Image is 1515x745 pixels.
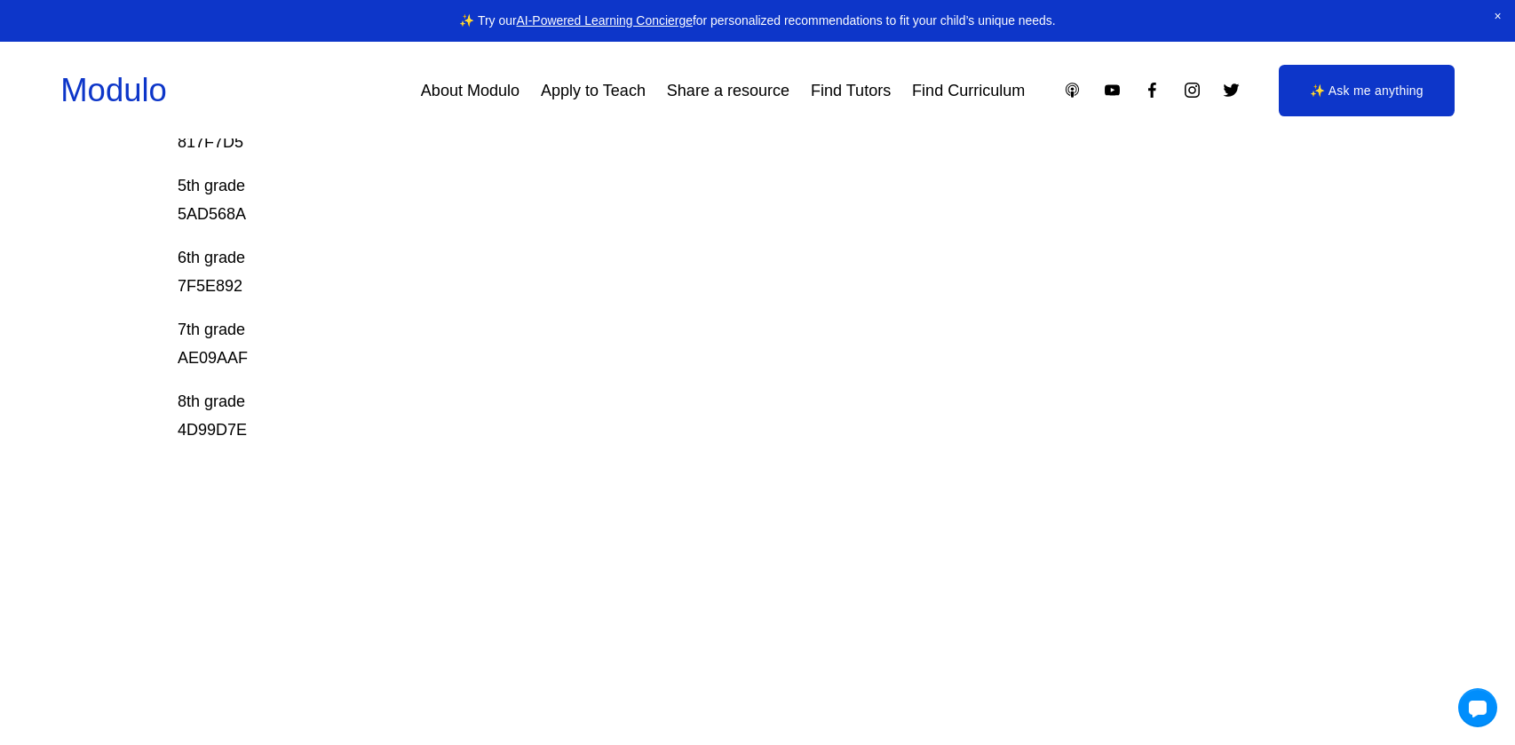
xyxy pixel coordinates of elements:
[60,72,167,108] a: Modulo
[178,171,1220,229] p: 5th grade 5AD568A
[811,75,891,107] a: Find Tutors
[1103,81,1122,99] a: YouTube
[667,75,789,107] a: Share a resource
[1143,81,1162,99] a: Facebook
[1183,81,1202,99] a: Instagram
[912,75,1025,107] a: Find Curriculum
[1279,65,1455,116] a: ✨ Ask me anything
[541,75,646,107] a: Apply to Teach
[1063,81,1082,99] a: Apple Podcasts
[178,387,1220,445] p: 8th grade 4D99D7E
[517,13,693,28] a: AI-Powered Learning Concierge
[421,75,520,107] a: About Modulo
[1222,81,1241,99] a: Twitter
[178,243,1220,301] p: 6th grade 7F5E892
[178,315,1220,373] p: 7th grade AE09AAF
